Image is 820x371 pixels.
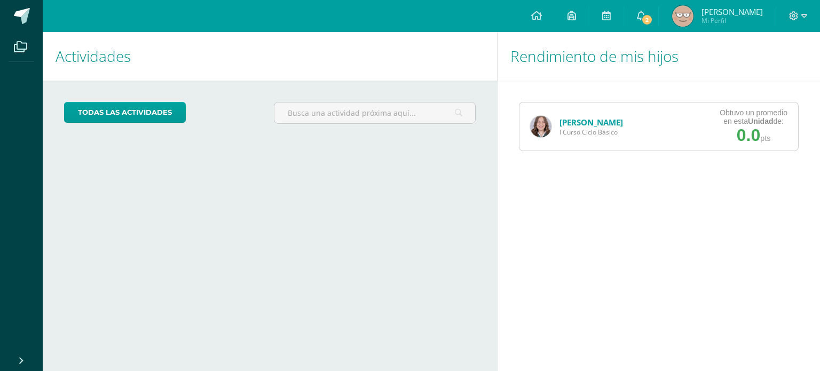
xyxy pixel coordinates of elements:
span: [PERSON_NAME] [701,6,763,17]
span: I Curso Ciclo Básico [559,128,623,137]
img: bbc3125f9b562a126b116aeb14b9ea9b.png [530,116,551,137]
div: Obtuvo un promedio en esta de: [720,108,787,125]
strong: Unidad [748,117,773,125]
h1: Rendimiento de mis hijos [510,32,807,81]
a: todas las Actividades [64,102,186,123]
span: pts [760,134,770,143]
a: [PERSON_NAME] [559,117,623,128]
span: 0.0 [737,125,760,145]
span: 2 [641,14,653,26]
span: Mi Perfil [701,16,763,25]
img: 21b300191b0ea1a6c6b5d9373095fc38.png [672,5,693,27]
h1: Actividades [56,32,484,81]
input: Busca una actividad próxima aquí... [274,102,475,123]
